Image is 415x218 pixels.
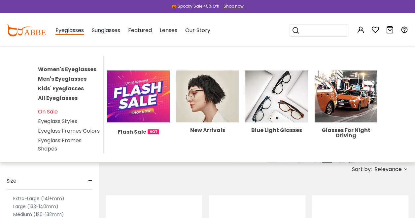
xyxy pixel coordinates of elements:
[315,70,377,122] img: Glasses For Night Driving
[118,128,146,136] span: Flash Sale
[92,26,120,34] span: Sunglasses
[224,3,244,9] div: Shop now
[55,26,84,35] span: Eyeglasses
[88,173,92,189] span: -
[38,65,96,73] a: Women's Eyeglasses
[245,70,308,122] img: Blue Light Glasses
[38,127,100,135] a: Eyeglass Frames Colors
[7,173,17,189] span: Size
[172,3,219,9] div: 🎃 Spooky Sale 45% Off!
[38,94,78,102] a: All Eyeglasses
[128,26,152,34] span: Featured
[38,137,82,153] a: Eyeglass Frames Shapes
[13,202,58,210] label: Large (133-140mm)
[107,92,170,136] a: Flash Sale
[107,70,170,122] img: Flash Sale
[245,128,308,133] div: Blue Light Glasses
[38,108,58,115] a: On Sale
[148,129,159,134] img: 1724998894317IetNH.gif
[160,26,177,34] span: Lenses
[220,3,244,9] a: Shop now
[13,195,64,202] label: Extra-Large (141+mm)
[176,128,239,133] div: New Arrivals
[176,92,239,133] a: New Arrivals
[245,92,308,133] a: Blue Light Glasses
[352,165,372,173] span: Sort by:
[38,117,77,125] a: Eyeglass Styles
[315,92,377,138] a: Glasses For Night Driving
[38,75,86,83] a: Men's Eyeglasses
[176,70,239,122] img: New Arrivals
[7,24,46,36] img: abbeglasses.com
[185,26,210,34] span: Our Story
[374,163,402,175] span: Relevance
[315,128,377,138] div: Glasses For Night Driving
[38,85,84,92] a: Kids' Eyeglasses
